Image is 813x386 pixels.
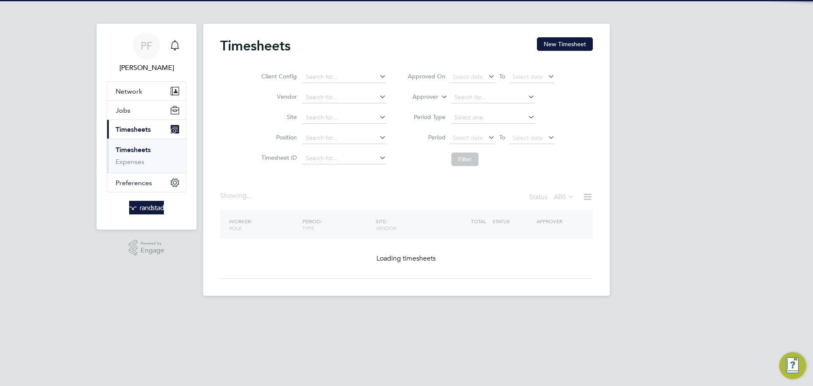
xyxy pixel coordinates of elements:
input: Search for... [303,71,386,83]
label: Timesheet ID [259,154,297,161]
img: randstad-logo-retina.png [129,201,164,214]
button: Jobs [107,101,186,119]
input: Search for... [303,132,386,144]
button: Engage Resource Center [779,352,806,379]
input: Select one [451,112,535,124]
span: To [497,132,508,143]
label: Approver [400,93,438,101]
a: PF[PERSON_NAME] [107,32,186,73]
div: Showing [220,192,253,200]
span: To [497,71,508,82]
label: Period [407,133,445,141]
label: Site [259,113,297,121]
label: Position [259,133,297,141]
span: Powered by [141,240,164,247]
span: Engage [141,247,164,254]
span: Patrick Farrell [107,63,186,73]
span: ... [246,192,252,200]
label: Period Type [407,113,445,121]
a: Timesheets [116,146,151,154]
div: Timesheets [107,139,186,173]
h2: Timesheets [220,37,290,54]
span: Select date [453,134,483,142]
button: Filter [451,153,478,166]
a: Go to home page [107,201,186,214]
div: Status [529,192,576,203]
a: Expenses [116,158,144,166]
span: Select date [512,134,543,142]
label: All [554,193,574,201]
span: PF [141,40,152,51]
input: Search for... [451,92,535,103]
nav: Main navigation [97,24,196,230]
label: Approved On [407,72,445,80]
span: 0 [562,193,566,201]
input: Search for... [303,112,386,124]
span: Preferences [116,179,152,187]
button: Timesheets [107,120,186,139]
span: Network [116,87,142,95]
span: Select date [512,73,543,81]
input: Search for... [303,153,386,164]
span: Select date [453,73,483,81]
button: Network [107,82,186,100]
input: Search for... [303,92,386,103]
span: Timesheets [116,125,151,133]
span: Jobs [116,106,130,114]
a: Powered byEngage [129,240,165,256]
button: Preferences [107,173,186,192]
label: Vendor [259,93,297,100]
button: New Timesheet [537,37,593,51]
label: Client Config [259,72,297,80]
